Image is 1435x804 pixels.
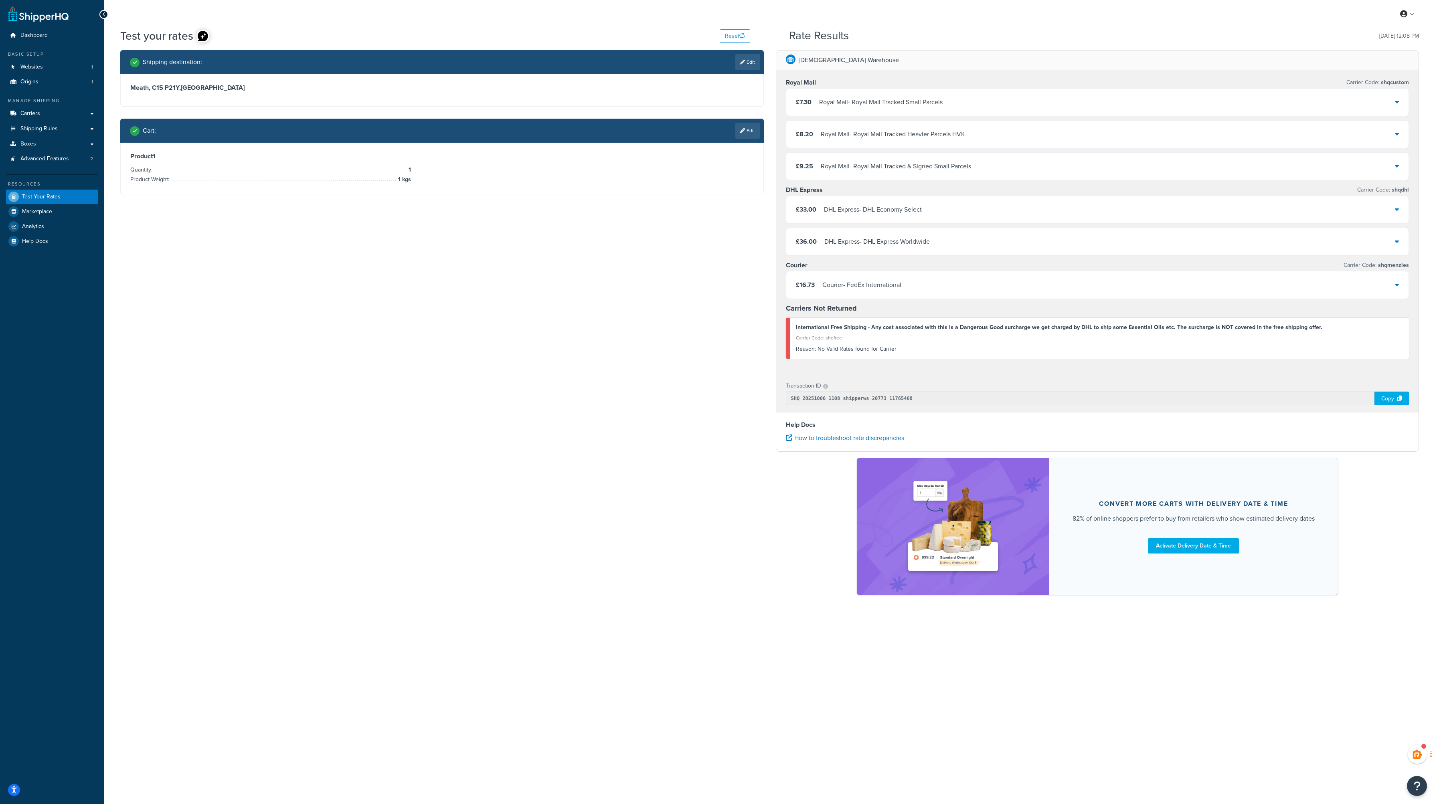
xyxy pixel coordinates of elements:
span: shqcustom [1379,78,1409,87]
div: Basic Setup [6,51,98,58]
span: 1 kgs [396,175,411,184]
div: Royal Mail - Royal Mail Tracked Small Parcels [819,97,943,108]
span: Reason: [796,345,816,353]
span: Dashboard [20,32,48,39]
span: 1 [407,165,411,175]
p: [DATE] 12:08 PM [1379,30,1419,42]
span: Product Weight: [130,175,171,184]
p: Carrier Code: [1357,184,1409,196]
span: Shipping Rules [20,125,58,132]
div: Royal Mail - Royal Mail Tracked Heavier Parcels HVK [821,129,965,140]
div: No Valid Rates found for Carrier [796,343,1403,355]
span: Advanced Features [20,156,69,162]
span: Marketplace [22,208,52,215]
h2: Shipping destination : [143,59,202,66]
span: 1 [91,64,93,71]
li: Origins [6,75,98,89]
a: Edit [735,123,760,139]
a: Activate Delivery Date & Time [1148,538,1239,554]
h3: DHL Express [786,186,823,194]
div: 82% of online shoppers prefer to buy from retailers who show estimated delivery dates [1073,514,1315,523]
span: £16.73 [796,280,815,289]
a: Boxes [6,137,98,152]
span: Boxes [20,141,36,147]
span: £36.00 [796,237,817,246]
p: [DEMOGRAPHIC_DATA] Warehouse [799,55,899,66]
div: Courier - FedEx International [822,279,901,291]
a: Origins1 [6,75,98,89]
span: Test Your Rates [22,194,61,200]
h3: Courier [786,261,808,269]
span: shqdhl [1390,186,1409,194]
div: Manage Shipping [6,97,98,104]
div: Resources [6,181,98,188]
div: Carrier Code: shqfree [796,332,1403,343]
a: Test Your Rates [6,190,98,204]
span: 1 [91,79,93,85]
span: shqmenzies [1376,261,1409,269]
p: Carrier Code: [1346,77,1409,88]
span: £8.20 [796,129,813,139]
h3: Royal Mail [786,79,816,87]
strong: Carriers Not Returned [786,303,857,313]
a: Edit [735,54,760,70]
span: Quantity: [130,166,154,174]
div: International Free Shipping - Any cost associated with this is a Dangerous Good surcharge we get ... [796,322,1403,333]
div: Royal Mail - Royal Mail Tracked & Signed Small Parcels [821,161,971,172]
a: Carriers [6,106,98,121]
a: Marketplace [6,204,98,219]
span: 2 [90,156,93,162]
span: Websites [20,64,43,71]
div: Convert more carts with delivery date & time [1099,500,1288,508]
li: Websites [6,60,98,75]
a: Shipping Rules [6,121,98,136]
h2: Cart : [143,127,156,134]
span: Origins [20,79,38,85]
span: £9.25 [796,162,813,171]
a: Dashboard [6,28,98,43]
span: £7.30 [796,97,812,107]
a: How to troubleshoot rate discrepancies [786,433,904,442]
a: Analytics [6,219,98,234]
span: £33.00 [796,205,816,214]
a: Advanced Features2 [6,152,98,166]
p: Transaction ID [786,380,821,392]
h3: Meath, C15 P21Y , [GEOGRAPHIC_DATA] [130,84,754,92]
a: Help Docs [6,234,98,248]
div: Copy [1374,392,1409,405]
p: Carrier Code: [1344,260,1409,271]
span: Analytics [22,223,44,230]
h4: Help Docs [786,420,1409,430]
a: Websites1 [6,60,98,75]
h2: Rate Results [789,30,849,42]
button: Reset [720,29,750,43]
h3: Product 1 [130,152,754,160]
button: Open Resource Center [1407,776,1427,796]
img: feature-image-ddt-36eae7f7280da8017bfb280eaccd9c446f90b1fe08728e4019434db127062ab4.png [903,470,1003,583]
span: Help Docs [22,238,48,245]
li: Advanced Features [6,152,98,166]
h1: Test your rates [120,28,193,44]
div: DHL Express - DHL Economy Select [824,204,922,215]
div: DHL Express - DHL Express Worldwide [824,236,930,247]
span: Carriers [20,110,40,117]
